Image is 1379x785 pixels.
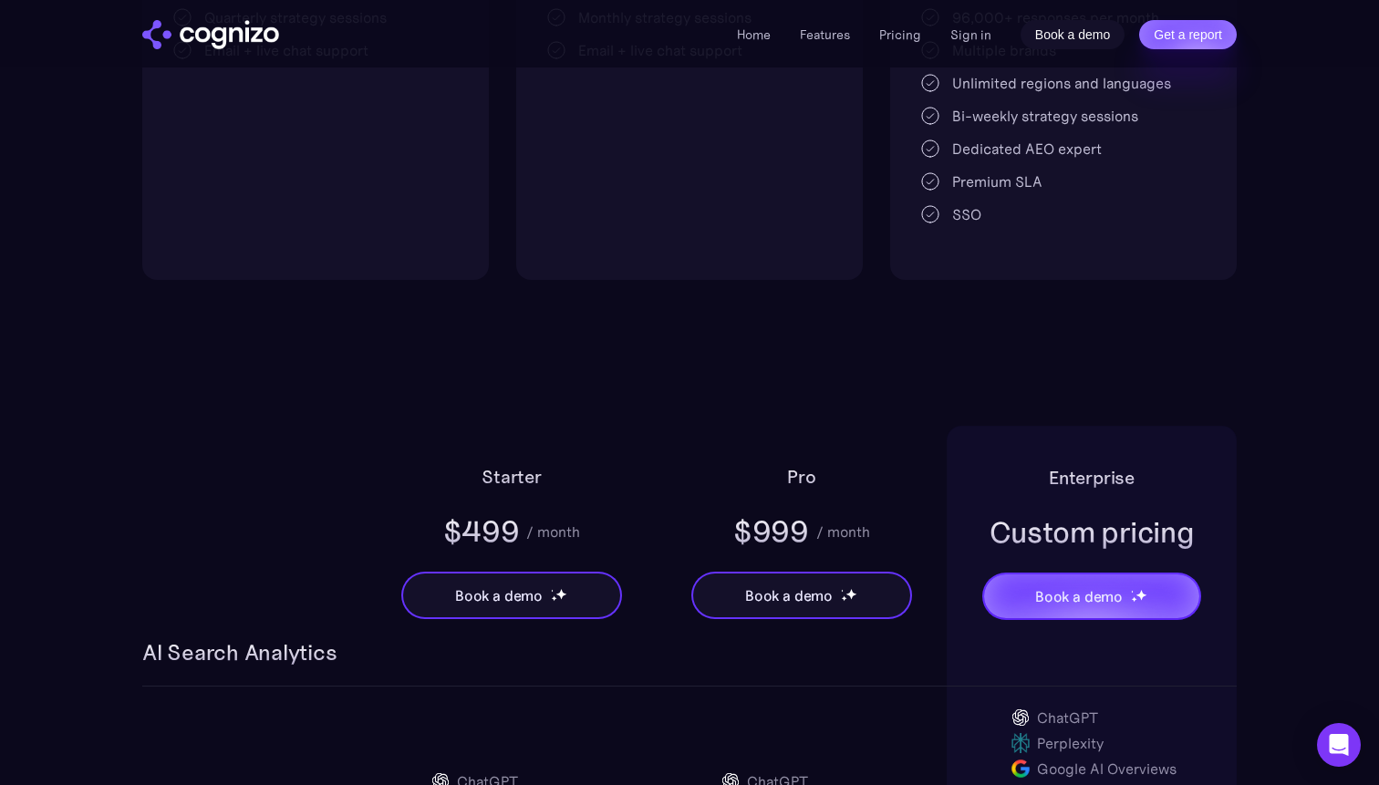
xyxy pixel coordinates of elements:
div: / month [526,521,580,542]
img: star [1131,596,1137,603]
img: star [841,589,844,592]
a: Pricing [879,26,921,43]
a: Get a report [1139,20,1237,49]
img: star [845,588,857,600]
img: star [1135,589,1147,601]
a: home [142,20,279,49]
div: Unlimited regions and languages [952,72,1171,94]
div: / month [816,521,870,542]
img: star [841,595,847,602]
a: Book a demo [1021,20,1125,49]
h3: AI Search Analytics [142,638,337,667]
h2: Starter [482,462,542,491]
a: Features [800,26,850,43]
img: star [551,589,554,592]
div: $999 [733,511,809,552]
div: Premium SLA [952,170,1042,192]
a: Book a demostarstarstar [401,572,622,619]
div: Book a demo [1035,585,1123,607]
img: cognizo logo [142,20,279,49]
img: star [551,595,557,602]
div: Dedicated AEO expert [952,138,1102,160]
div: Book a demo [745,584,833,606]
a: Book a demostarstarstar [691,572,912,619]
div: Bi-weekly strategy sessions [952,105,1138,127]
div: Book a demo [455,584,543,606]
h2: Enterprise [1049,463,1135,492]
div: $499 [443,511,520,552]
img: star [1131,590,1134,593]
div: Open Intercom Messenger [1317,723,1361,767]
h2: Pro [787,462,815,491]
img: star [555,588,567,600]
a: Sign in [950,24,991,46]
a: Home [737,26,771,43]
div: Custom pricing [990,512,1195,553]
div: ChatGPT [1037,707,1098,728]
div: Perplexity [1037,732,1104,754]
div: Google AI Overviews [1037,758,1177,780]
div: SSO [952,203,981,225]
a: Book a demostarstarstar [982,573,1201,620]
